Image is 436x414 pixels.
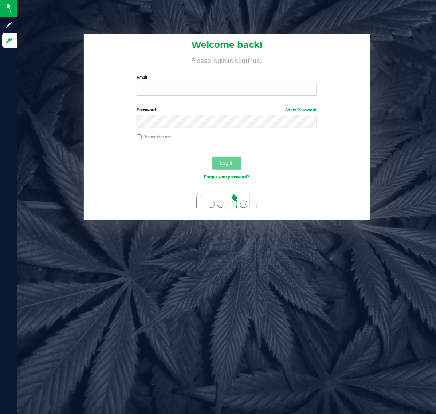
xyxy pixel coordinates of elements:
[5,21,13,28] inline-svg: Sign up
[204,174,249,180] a: Forgot your password?
[191,188,263,214] img: flourish_logo.svg
[285,107,317,113] a: Show Password
[84,40,370,50] h1: Welcome back!
[137,107,156,113] span: Password
[137,134,142,139] input: Remember me
[220,160,234,166] span: Log In
[84,55,370,64] h4: Please login to continue.
[137,134,171,140] label: Remember me
[212,157,241,170] button: Log In
[137,74,317,81] label: Email
[5,37,13,44] inline-svg: Log in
